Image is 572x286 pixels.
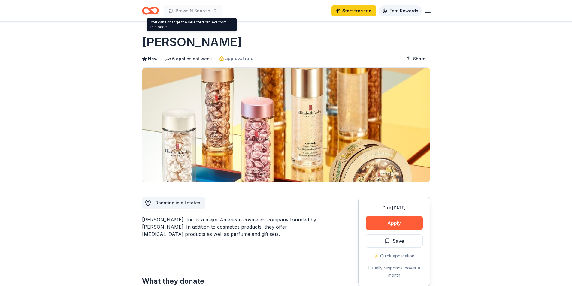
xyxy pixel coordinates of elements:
div: ⚡️ Quick application [366,252,423,260]
button: Save [366,234,423,248]
span: Share [413,55,425,62]
span: New [148,55,158,62]
span: Donating in all states [155,200,200,205]
button: Brews N Snooze [164,5,222,17]
a: Start free trial [331,5,376,16]
a: approval rate [219,55,253,62]
button: Apply [366,216,423,230]
div: Usually responds in over a month [366,264,423,279]
div: [PERSON_NAME], Inc. is a major American cosmetics company founded by [PERSON_NAME]. In addition t... [142,216,329,238]
h1: [PERSON_NAME] [142,34,242,50]
h2: What they donate [142,276,329,286]
a: Earn Rewards [379,5,422,16]
span: approval rate [225,55,253,62]
a: Home [142,4,159,18]
button: Share [401,53,430,65]
span: Save [393,237,404,245]
div: 6 applies last week [165,55,212,62]
span: Brews N Snooze [176,7,210,14]
div: You can't change the selected project from this page. [147,18,237,31]
img: Image for Elizabeth Arden [142,68,430,182]
div: Due [DATE] [366,204,423,212]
